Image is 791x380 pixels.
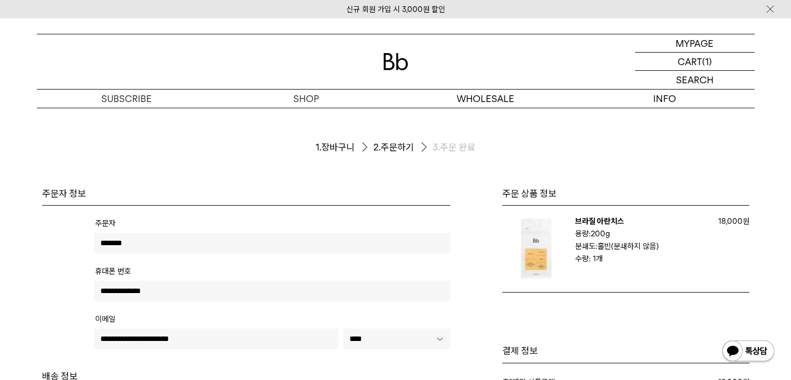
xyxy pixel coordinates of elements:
span: 이메일 [95,314,115,324]
a: SHOP [216,90,396,108]
p: CART [678,53,702,70]
a: MYPAGE [635,34,755,53]
p: 수량: 1개 [575,252,708,265]
p: SEARCH [676,71,714,89]
img: 브라질 아란치스 [502,215,570,283]
p: 18,000원 [708,215,749,227]
li: 주문 완료 [433,141,475,154]
span: 1. [316,141,321,154]
h1: 결제 정보 [502,345,749,357]
p: INFO [575,90,755,108]
h3: 주문 상품 정보 [502,187,749,200]
h4: 주문자 정보 [42,187,450,200]
img: 카카오톡 채널 1:1 채팅 버튼 [721,339,775,364]
p: 용량: [575,227,703,240]
p: (1) [702,53,712,70]
p: WHOLESALE [396,90,575,108]
img: 로고 [383,53,408,70]
span: 주문자 [95,219,115,228]
p: 분쇄도: [575,240,703,252]
span: 3. [433,141,440,154]
li: 장바구니 [316,139,373,156]
li: 주문하기 [373,139,433,156]
a: 신규 회원 가입 시 3,000원 할인 [346,5,445,14]
p: MYPAGE [676,34,714,52]
a: CART (1) [635,53,755,71]
b: 홀빈(분쇄하지 않음) [598,242,659,251]
b: 200g [591,229,610,238]
span: 휴대폰 번호 [95,267,131,276]
span: 2. [373,141,381,154]
a: SUBSCRIBE [37,90,216,108]
a: 브라질 아란치스 [575,217,624,226]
